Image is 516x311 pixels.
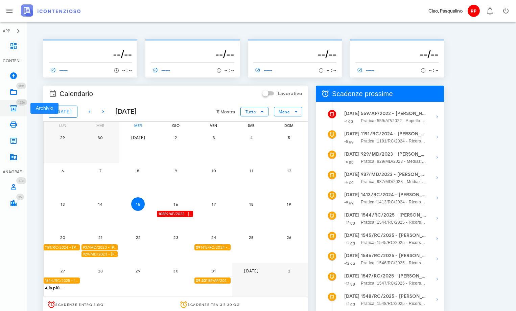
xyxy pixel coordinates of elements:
[278,90,302,97] label: Lavorativo
[361,171,427,178] strong: 937/MD/2023 - [PERSON_NAME] - Depositare Documenti per Udienza
[49,65,71,75] a: ------
[56,268,69,273] span: 27
[282,235,296,240] span: 26
[169,168,183,173] span: 9
[131,197,145,211] button: 15
[244,268,259,273] span: [DATE]
[344,261,355,266] small: -12 gg
[361,212,427,219] strong: 1544/RC/2025 - [PERSON_NAME] la Costituzione in [GEOGRAPHIC_DATA]
[207,197,220,211] button: 17
[244,168,258,173] span: 11
[344,212,360,218] strong: [DATE]
[355,47,439,61] h3: --/--
[430,171,444,184] button: Mostra dettagli
[94,202,107,207] span: 14
[429,68,439,73] span: -- : --
[244,135,258,140] span: 4
[94,235,107,240] span: 21
[344,232,360,238] strong: [DATE]
[225,68,234,73] span: -- : --
[60,88,93,99] span: Calendario
[21,4,80,17] img: logo-text-2x.png
[282,135,296,140] span: 5
[430,252,444,266] button: Mostra dettagli
[207,168,220,173] span: 10
[169,135,183,140] span: 2
[196,278,206,283] strong: 09:30
[430,130,444,144] button: Mostra dettagli
[361,239,427,246] span: Pratica: 1545/RC/2025 - Ricorso contro Step srl
[244,197,258,211] button: 18
[131,264,145,277] button: 29
[3,58,24,64] div: CONTENZIOSO
[49,47,132,61] h3: --/--
[158,212,162,216] strong: 10
[253,42,336,47] p: --------------
[282,131,296,144] button: 5
[56,264,69,277] button: 27
[207,202,220,207] span: 17
[81,122,120,129] div: mar
[220,109,235,115] small: Mostra
[131,231,145,244] button: 22
[119,122,157,129] div: mer
[151,47,234,61] h3: --/--
[430,272,444,286] button: Mostra dettagli
[430,293,444,306] button: Mostra dettagli
[244,202,258,207] span: 18
[355,67,375,73] span: ------
[361,151,427,158] strong: 929/MD/2023 - [PERSON_NAME] Documenti per Udienza
[158,211,193,217] span: 559/AP/2022 - [PERSON_NAME]si in Udienza
[361,280,427,287] span: Pratica: 1547/RC/2025 - Ricorso contro Step srl
[169,231,183,244] button: 23
[430,151,444,164] button: Mostra dettagli
[169,202,183,207] span: 16
[16,83,26,89] span: Distintivo
[94,231,107,244] button: 21
[169,235,183,240] span: 23
[94,168,107,173] span: 7
[361,219,427,226] span: Pratica: 1544/RC/2025 - Ricorso contro AGENZIA DELLE ENTRATE - RISCOSSIONE
[110,107,137,117] div: [DATE]
[361,293,427,300] strong: 1548/RC/2025 - [PERSON_NAME] - Deposita la Costituzione in [GEOGRAPHIC_DATA]
[151,65,173,75] a: ------
[468,5,480,17] span: RP
[344,293,360,299] strong: [DATE]
[131,135,146,140] span: [DATE]
[196,277,231,284] span: 1189/AP/2024 - MSR [PERSON_NAME]si in Udienza
[465,3,482,19] button: RP
[244,264,258,277] button: [DATE]
[131,164,145,178] button: 8
[244,131,258,144] button: 4
[232,122,271,129] div: sab
[16,177,26,184] span: Distintivo
[94,135,107,140] span: 30
[240,107,268,116] button: Tutto
[122,68,132,73] span: -- : --
[56,135,69,140] span: 29
[430,191,444,205] button: Mostra dettagli
[253,67,273,73] span: ------
[56,197,69,211] button: 13
[188,303,240,307] span: Scadenze tra 3 e 30 gg
[282,268,296,273] span: 2
[361,158,427,165] span: Pratica: 929/MD/2023 - Mediazione / Reclamo contro AGENZIA DELLE ENTRATE - RISCOSSIONE (Udienza)
[361,300,427,307] span: Pratica: 1548/RC/2025 - Ricorso contro Step srl
[282,264,296,277] button: 2
[361,138,427,145] span: Pratica: 1191/RC/2024 - Ricorso contro DIREZIONE PROVINCIALE DELLE ENTRATE DI [GEOGRAPHIC_DATA] (...
[344,151,360,157] strong: [DATE]
[169,131,183,144] button: 2
[56,202,69,207] span: 13
[16,194,24,200] span: Distintivo
[94,268,107,273] span: 28
[344,111,360,116] strong: [DATE]
[278,109,290,114] span: Mese
[361,252,427,260] strong: 1546/RC/2025 - [PERSON_NAME] - Deposita la Costituzione in [GEOGRAPHIC_DATA]
[94,264,107,277] button: 28
[344,273,360,279] strong: [DATE]
[94,197,107,211] button: 14
[207,268,220,273] span: 31
[131,168,145,173] span: 8
[361,232,427,239] strong: 1545/RC/2025 - [PERSON_NAME] - Deposita la Costituzione in [GEOGRAPHIC_DATA]
[361,178,427,185] span: Pratica: 937/MD/2023 - Mediazione / Reclamo contro AGENZIA DELLE ENTRATE - RISCOSSIONE (Udienza)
